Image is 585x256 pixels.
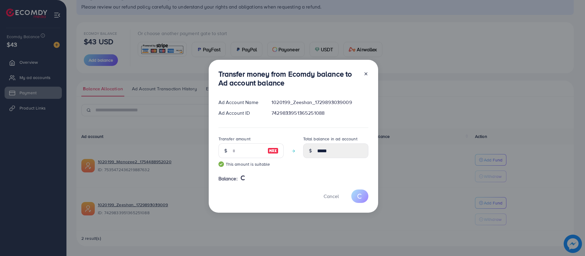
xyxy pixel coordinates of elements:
[218,161,284,167] small: This amount is suitable
[218,136,250,142] label: Transfer amount
[218,175,238,182] span: Balance:
[316,189,346,203] button: Cancel
[214,99,267,106] div: Ad Account Name
[267,99,373,106] div: 1020199_Zeeshan_1729893039009
[268,147,278,154] img: image
[324,193,339,200] span: Cancel
[303,136,357,142] label: Total balance in ad account
[218,70,359,87] h3: Transfer money from Ecomdy balance to Ad account balance
[218,161,224,167] img: guide
[267,110,373,117] div: 7429833951365251088
[214,110,267,117] div: Ad Account ID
